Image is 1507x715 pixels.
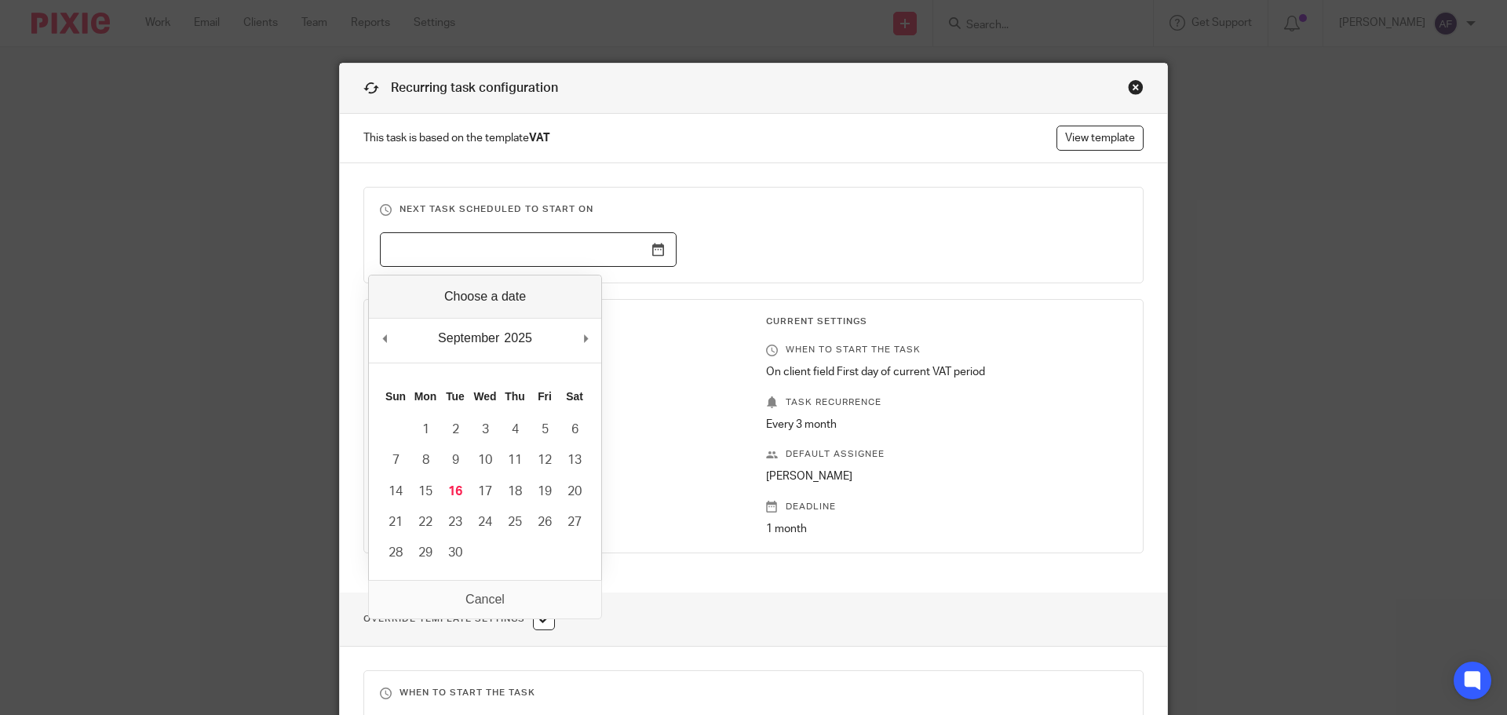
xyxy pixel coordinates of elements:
[500,414,530,445] button: 4
[502,326,535,350] div: 2025
[380,232,677,268] input: Use the arrow keys to pick a date
[411,476,440,507] button: 15
[363,608,555,630] h1: Override Template Settings
[381,476,411,507] button: 14
[505,390,524,403] abbr: Thursday
[538,390,552,403] abbr: Friday
[766,396,1127,409] p: Task recurrence
[411,538,440,568] button: 29
[377,326,392,350] button: Previous Month
[470,445,500,476] button: 10
[560,476,589,507] button: 20
[470,507,500,538] button: 24
[566,390,583,403] abbr: Saturday
[500,507,530,538] button: 25
[766,344,1127,356] p: When to start the task
[766,364,1127,380] p: On client field First day of current VAT period
[530,445,560,476] button: 12
[766,417,1127,432] p: Every 3 month
[411,507,440,538] button: 22
[560,414,589,445] button: 6
[530,476,560,507] button: 19
[381,538,411,568] button: 28
[766,448,1127,461] p: Default assignee
[380,687,1127,699] h3: When to start the task
[766,521,1127,537] p: 1 month
[411,445,440,476] button: 8
[470,414,500,445] button: 3
[1056,126,1144,151] a: View template
[440,445,470,476] button: 9
[530,414,560,445] button: 5
[500,445,530,476] button: 11
[381,445,411,476] button: 7
[385,390,406,403] abbr: Sunday
[473,390,496,403] abbr: Wednesday
[1128,79,1144,95] div: Close this dialog window
[578,326,593,350] button: Next Month
[440,414,470,445] button: 2
[411,414,440,445] button: 1
[381,507,411,538] button: 21
[440,538,470,568] button: 30
[500,476,530,507] button: 18
[470,476,500,507] button: 17
[436,326,502,350] div: September
[766,501,1127,513] p: Deadline
[560,445,589,476] button: 13
[363,79,558,97] h1: Recurring task configuration
[529,133,550,144] strong: VAT
[530,507,560,538] button: 26
[446,390,465,403] abbr: Tuesday
[440,476,470,507] button: 16
[414,390,436,403] abbr: Monday
[440,507,470,538] button: 23
[560,507,589,538] button: 27
[766,316,1127,328] h3: Current Settings
[380,203,1127,216] h3: Next task scheduled to start on
[766,469,1127,484] p: [PERSON_NAME]
[363,130,550,146] span: This task is based on the template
